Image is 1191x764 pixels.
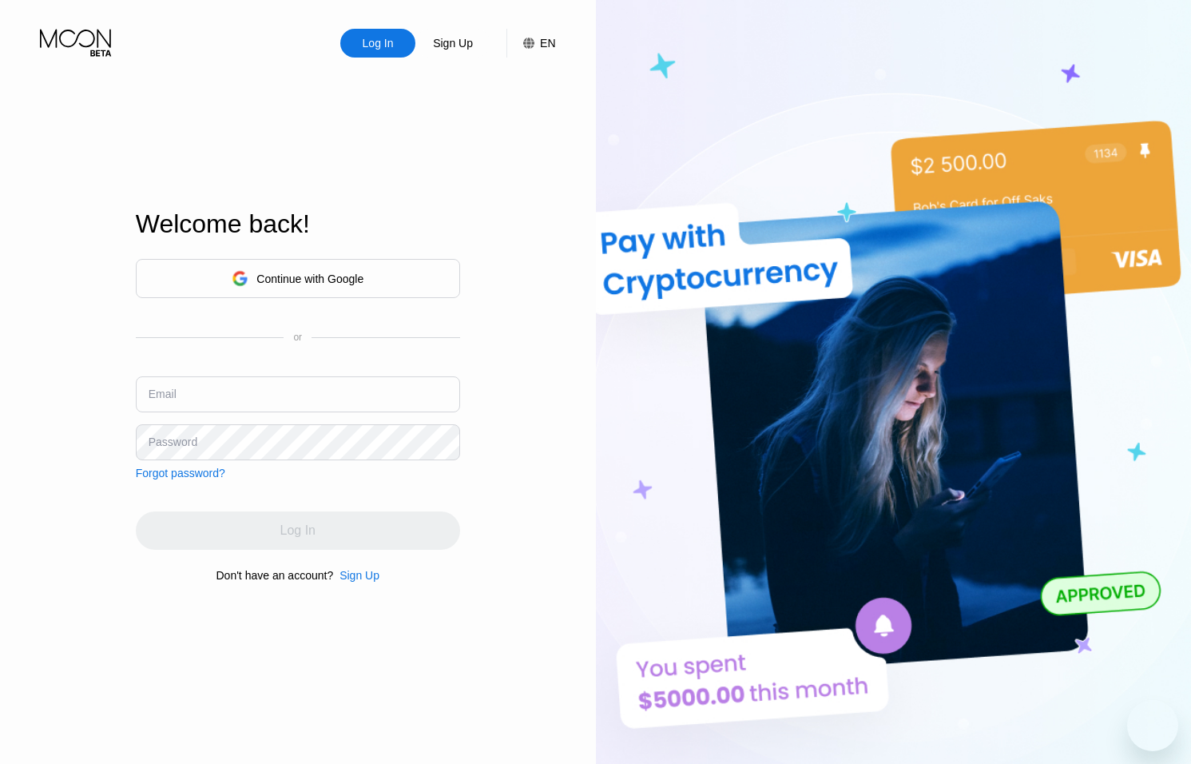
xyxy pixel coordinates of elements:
[136,467,225,479] div: Forgot password?
[540,37,555,50] div: EN
[339,569,379,582] div: Sign Up
[361,35,395,51] div: Log In
[149,388,177,400] div: Email
[431,35,474,51] div: Sign Up
[216,569,334,582] div: Don't have an account?
[333,569,379,582] div: Sign Up
[256,273,363,285] div: Continue with Google
[136,259,460,298] div: Continue with Google
[1127,700,1178,751] iframe: Button to launch messaging window
[506,29,555,58] div: EN
[136,209,460,239] div: Welcome back!
[340,29,415,58] div: Log In
[415,29,490,58] div: Sign Up
[293,332,302,343] div: or
[149,436,197,448] div: Password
